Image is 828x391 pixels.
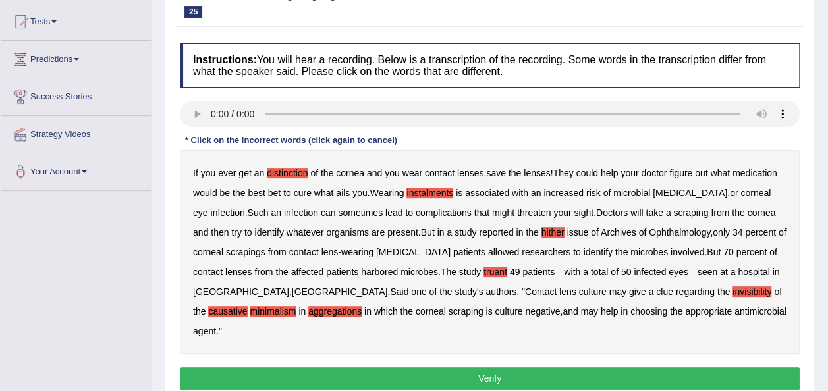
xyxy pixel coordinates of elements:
[601,168,618,178] b: help
[707,247,721,257] b: But
[385,207,402,218] b: lead
[653,188,727,198] b: [MEDICAL_DATA]
[287,227,324,238] b: whatever
[455,286,483,297] b: study's
[583,267,588,277] b: a
[641,168,667,178] b: doctor
[720,267,728,277] b: at
[576,168,597,178] b: could
[630,207,643,218] b: will
[510,267,520,277] b: 49
[449,306,483,317] b: scraping
[586,188,601,198] b: risk
[180,367,800,390] button: Verify
[387,227,418,238] b: present
[180,150,800,354] div: , ! . , . . . , - . . — — , . , " , ."
[201,168,216,178] b: you
[740,188,771,198] b: corneal
[621,306,628,317] b: in
[271,207,281,218] b: an
[336,168,364,178] b: cornea
[730,188,738,198] b: or
[615,247,628,257] b: the
[591,267,608,277] b: total
[326,267,358,277] b: patients
[609,286,626,297] b: may
[441,267,456,277] b: The
[732,227,743,238] b: 34
[747,207,775,218] b: cornea
[732,168,777,178] b: medication
[268,188,281,198] b: bet
[485,286,516,297] b: authors
[400,306,412,317] b: the
[525,306,560,317] b: negative
[184,6,202,18] span: 25
[710,168,730,178] b: what
[656,286,673,297] b: clue
[406,188,453,198] b: instalments
[621,267,632,277] b: 50
[685,306,732,317] b: appropriate
[292,286,388,297] b: [GEOGRAPHIC_DATA]
[193,306,206,317] b: the
[447,227,452,238] b: a
[402,168,422,178] b: wear
[522,247,570,257] b: researchers
[180,134,402,146] div: * Click on the incorrect words (click again to cancel)
[488,247,519,257] b: allowed
[486,168,506,178] b: save
[439,286,452,297] b: the
[669,267,688,277] b: eyes
[364,306,372,317] b: in
[372,227,385,238] b: are
[193,188,217,198] b: would
[563,306,578,317] b: and
[512,188,528,198] b: with
[193,326,216,336] b: agent
[254,267,273,277] b: from
[314,188,334,198] b: what
[429,286,437,297] b: of
[516,227,523,238] b: in
[267,168,308,178] b: distinction
[437,227,444,238] b: in
[308,306,362,317] b: aggregations
[459,267,481,277] b: study
[321,207,336,218] b: can
[405,207,413,218] b: to
[1,41,151,74] a: Predictions
[483,267,507,277] b: truant
[713,227,730,238] b: only
[732,207,744,218] b: the
[289,247,319,257] b: contact
[769,247,777,257] b: of
[1,116,151,149] a: Strategy Videos
[254,168,265,178] b: an
[485,306,492,317] b: is
[210,207,244,218] b: infection
[254,227,283,238] b: identify
[541,227,565,238] b: hither
[553,168,573,178] b: They
[629,286,646,297] b: give
[421,227,435,238] b: But
[474,207,489,218] b: that
[669,168,692,178] b: figure
[698,267,717,277] b: seen
[591,227,599,238] b: of
[634,267,666,277] b: infected
[543,188,584,198] b: increased
[732,286,771,297] b: invisibility
[531,188,541,198] b: an
[574,207,593,218] b: sight
[425,168,455,178] b: contact
[352,188,368,198] b: you
[390,286,408,297] b: Said
[455,227,476,238] b: study
[717,286,730,297] b: the
[341,247,373,257] b: wearing
[226,247,265,257] b: scrapings
[291,267,324,277] b: affected
[367,168,382,178] b: and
